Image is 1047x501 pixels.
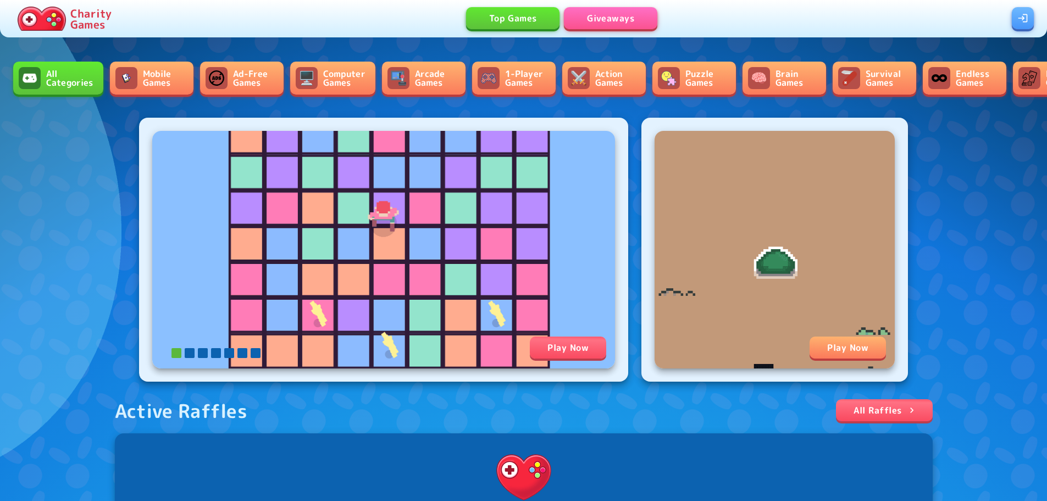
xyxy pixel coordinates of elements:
p: Charity Games [70,8,112,30]
a: Play Now [655,131,895,368]
div: Play Now [810,337,886,359]
a: Puzzle GamesPuzzle Games [652,62,736,95]
a: All CategoriesAll Categories [13,62,103,95]
a: Arcade GamesArcade Games [382,62,466,95]
a: Play Now [152,131,615,368]
a: Charity Games [13,4,116,33]
a: Action GamesAction Games [562,62,646,95]
img: Fragile Floor [152,131,615,368]
img: Slime & Arrows [655,131,895,368]
a: Survival GamesSurvival Games [833,62,916,95]
a: Computer GamesComputer Games [290,62,375,95]
a: All Raffles [836,399,932,421]
div: Play Now [530,337,606,359]
a: Brain GamesBrain Games [743,62,826,95]
a: Endless GamesEndless Games [923,62,1006,95]
a: Ad-Free GamesAd-Free Games [200,62,284,95]
a: Giveaways [564,7,657,29]
a: 1-Player Games1-Player Games [472,62,556,95]
img: Charity.Games [18,7,66,31]
a: Mobile GamesMobile Games [110,62,193,95]
div: Active Raffles [115,399,248,422]
a: Top Games [466,7,559,29]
